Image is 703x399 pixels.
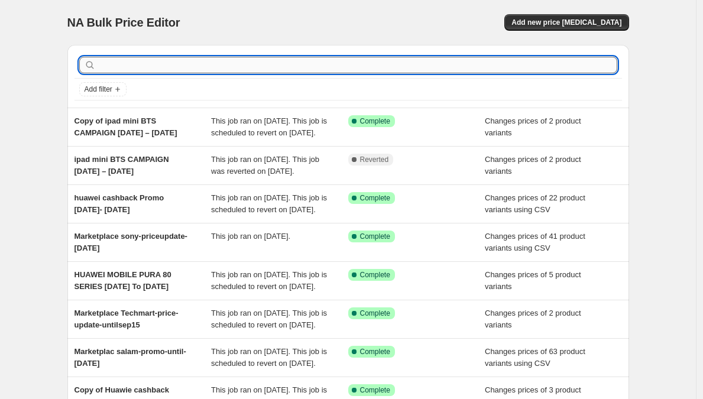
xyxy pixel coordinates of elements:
[211,309,327,329] span: This job ran on [DATE]. This job is scheduled to revert on [DATE].
[485,270,581,291] span: Changes prices of 5 product variants
[85,85,112,94] span: Add filter
[211,155,319,176] span: This job ran on [DATE]. This job was reverted on [DATE].
[360,347,390,356] span: Complete
[211,347,327,368] span: This job ran on [DATE]. This job is scheduled to revert on [DATE].
[485,116,581,137] span: Changes prices of 2 product variants
[74,232,187,252] span: Marketplace sony-priceupdate-[DATE]
[360,270,390,280] span: Complete
[360,193,390,203] span: Complete
[511,18,621,27] span: Add new price [MEDICAL_DATA]
[211,270,327,291] span: This job ran on [DATE]. This job is scheduled to revert on [DATE].
[485,155,581,176] span: Changes prices of 2 product variants
[360,232,390,241] span: Complete
[74,270,171,291] span: HUAWEI MOBILE PURA 80 SERIES [DATE] To [DATE]
[485,232,585,252] span: Changes prices of 41 product variants using CSV
[74,309,179,329] span: Marketplace Techmart-price-update-untilsep15
[504,14,629,31] button: Add new price [MEDICAL_DATA]
[360,385,390,395] span: Complete
[211,116,327,137] span: This job ran on [DATE]. This job is scheduled to revert on [DATE].
[485,347,585,368] span: Changes prices of 63 product variants using CSV
[211,193,327,214] span: This job ran on [DATE]. This job is scheduled to revert on [DATE].
[211,232,290,241] span: This job ran on [DATE].
[74,116,177,137] span: Copy of ipad mini BTS CAMPAIGN [DATE] – [DATE]
[360,309,390,318] span: Complete
[74,347,186,368] span: Marketplac salam-promo-until-[DATE]
[485,309,581,329] span: Changes prices of 2 product variants
[79,82,127,96] button: Add filter
[360,155,389,164] span: Reverted
[74,193,164,214] span: huawei cashback Promo [DATE]- [DATE]
[485,193,585,214] span: Changes prices of 22 product variants using CSV
[74,155,169,176] span: ipad mini BTS CAMPAIGN [DATE] – [DATE]
[67,16,180,29] span: NA Bulk Price Editor
[360,116,390,126] span: Complete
